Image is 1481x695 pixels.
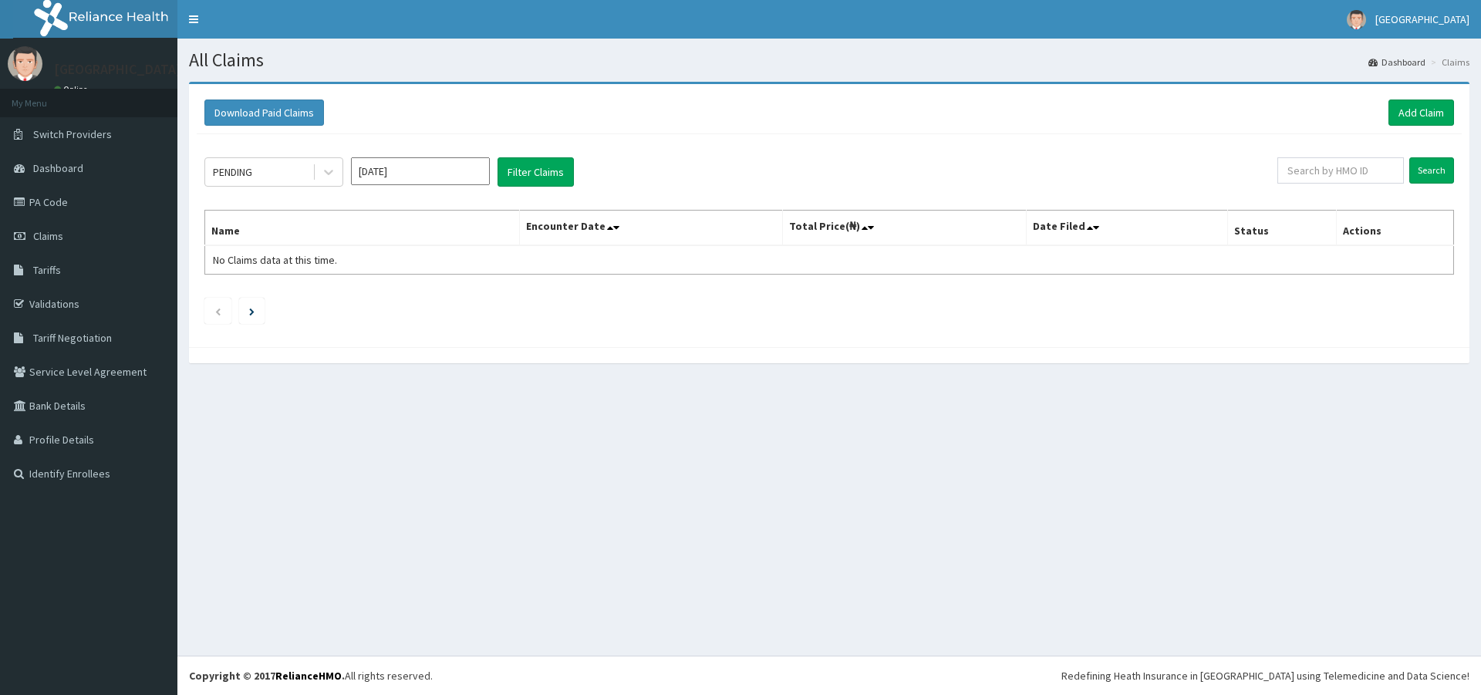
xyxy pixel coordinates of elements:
p: [GEOGRAPHIC_DATA] [54,62,181,76]
a: Add Claim [1388,100,1454,126]
th: Encounter Date [519,211,782,246]
span: Tariff Negotiation [33,331,112,345]
a: RelianceHMO [275,669,342,683]
th: Date Filed [1026,211,1227,246]
th: Total Price(₦) [782,211,1026,246]
footer: All rights reserved. [177,656,1481,695]
a: Dashboard [1368,56,1425,69]
img: User Image [1347,10,1366,29]
input: Search by HMO ID [1277,157,1404,184]
img: User Image [8,46,42,81]
div: Redefining Heath Insurance in [GEOGRAPHIC_DATA] using Telemedicine and Data Science! [1061,668,1469,683]
span: [GEOGRAPHIC_DATA] [1375,12,1469,26]
h1: All Claims [189,50,1469,70]
a: Next page [249,304,255,318]
th: Status [1227,211,1336,246]
span: No Claims data at this time. [213,253,337,267]
a: Previous page [214,304,221,318]
th: Name [205,211,520,246]
div: PENDING [213,164,252,180]
span: Tariffs [33,263,61,277]
span: Dashboard [33,161,83,175]
li: Claims [1427,56,1469,69]
a: Online [54,84,91,95]
button: Filter Claims [498,157,574,187]
strong: Copyright © 2017 . [189,669,345,683]
span: Claims [33,229,63,243]
th: Actions [1336,211,1453,246]
input: Select Month and Year [351,157,490,185]
span: Switch Providers [33,127,112,141]
button: Download Paid Claims [204,100,324,126]
input: Search [1409,157,1454,184]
